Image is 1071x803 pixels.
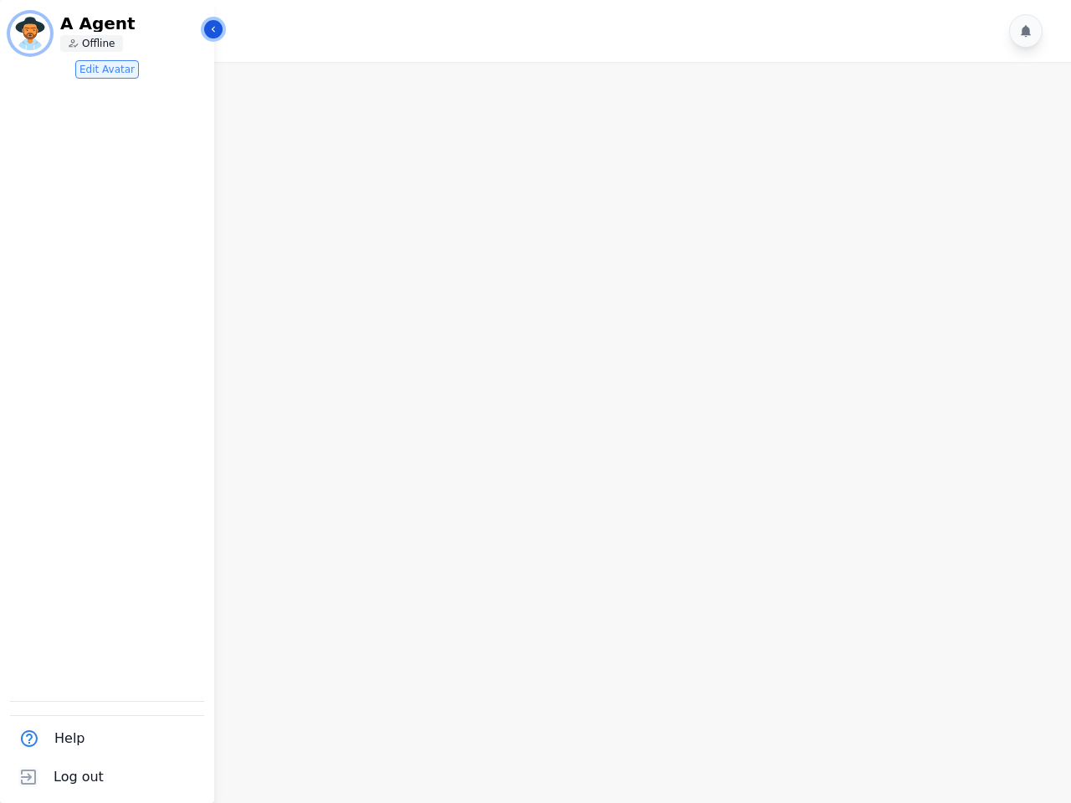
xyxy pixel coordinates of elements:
span: Log out [54,767,104,787]
p: Offline [82,37,115,50]
button: Edit Avatar [75,60,139,79]
span: Help [54,729,85,749]
img: person [69,38,79,49]
img: Bordered avatar [10,13,50,54]
button: Help [10,719,88,758]
p: A Agent [60,15,202,32]
button: Log out [10,758,107,796]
